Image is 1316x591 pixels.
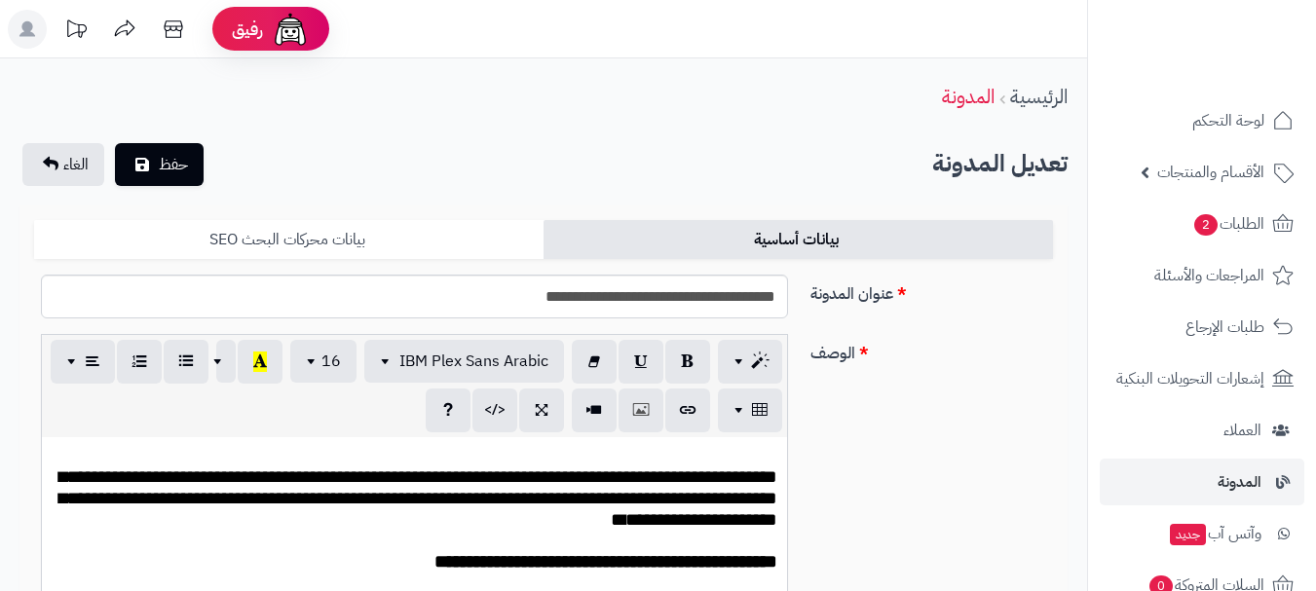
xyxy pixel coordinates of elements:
span: الطلبات [1192,210,1264,238]
span: إشعارات التحويلات البنكية [1116,365,1264,392]
span: الغاء [63,153,89,176]
img: ai-face.png [271,10,310,49]
a: المدونة [942,82,995,111]
label: الوصف [803,334,1062,365]
a: المدونة [1100,459,1304,505]
span: المدونة [1218,468,1261,496]
span: المراجعات والأسئلة [1154,262,1264,289]
span: 2 [1194,214,1218,236]
a: وآتس آبجديد [1100,510,1304,557]
img: logo-2.png [1184,55,1297,95]
a: تحديثات المنصة [52,10,100,54]
span: الأقسام والمنتجات [1157,159,1264,186]
span: IBM Plex Sans Arabic [399,350,548,373]
label: عنوان المدونة [803,275,1062,306]
span: وآتس آب [1168,520,1261,547]
span: رفيق [232,18,263,41]
span: 16 [321,350,341,373]
span: لوحة التحكم [1192,107,1264,134]
a: لوحة التحكم [1100,97,1304,144]
a: الغاء [22,143,104,186]
a: طلبات الإرجاع [1100,304,1304,351]
a: المراجعات والأسئلة [1100,252,1304,299]
a: العملاء [1100,407,1304,454]
a: إشعارات التحويلات البنكية [1100,355,1304,402]
button: IBM Plex Sans Arabic [364,340,564,383]
span: العملاء [1223,417,1261,444]
span: جديد [1170,524,1206,545]
span: طلبات الإرجاع [1185,314,1264,341]
a: بيانات محركات البحث SEO [34,220,544,259]
button: حفظ [115,143,204,186]
h2: تعديل المدونة [932,144,1068,184]
a: الرئيسية [1010,82,1068,111]
a: الطلبات2 [1100,201,1304,247]
span: حفظ [159,153,188,176]
a: بيانات أساسية [544,220,1053,259]
button: 16 [290,340,357,383]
